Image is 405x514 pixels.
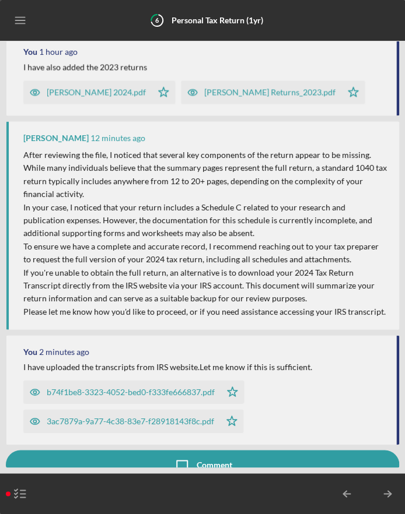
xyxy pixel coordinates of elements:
[204,87,336,97] div: [PERSON_NAME] Returns_2023.pdf
[23,240,387,266] p: To ensure we have a complete and accurate record, I recommend reaching out to your tax preparer t...
[23,305,387,318] p: Please let me know how you'd like to proceed, or if you need assistance accessing your IRS transc...
[6,450,399,479] button: Comment
[23,266,387,305] p: If you're unable to obtain the full return, an alternative is to download your 2024 Tax Return Tr...
[23,148,387,200] p: After reviewing the file, I noticed that several key components of the return appear to be missin...
[23,133,89,142] div: [PERSON_NAME]
[197,450,232,479] div: Comment
[23,62,147,72] div: I have also added the 2023 returns
[172,15,263,25] b: Personal Tax Return (1yr)
[90,133,145,142] time: 2025-08-14 19:03
[181,80,365,104] button: [PERSON_NAME] Returns_2023.pdf
[23,409,243,432] button: 3ac7879a-9a77-4c38-83e7-f28918143f8c.pdf
[47,387,215,396] div: b74f1be8-3323-4052-bed0-f333fe666837.pdf
[23,380,244,403] button: b74f1be8-3323-4052-bed0-f333fe666837.pdf
[39,47,78,57] time: 2025-08-14 17:52
[155,16,159,24] tspan: 6
[23,47,37,57] div: You
[47,416,214,425] div: 3ac7879a-9a77-4c38-83e7-f28918143f8c.pdf
[23,200,387,240] p: In your case, I noticed that your return includes a Schedule C related to your research and publi...
[23,80,175,104] button: [PERSON_NAME] 2024.pdf
[47,87,146,97] div: [PERSON_NAME] 2024.pdf
[39,347,89,356] time: 2025-08-14 19:13
[23,362,312,371] div: I have uploaded the transcripts from IRS website.Let me know if this is sufficient.
[23,347,37,356] div: You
